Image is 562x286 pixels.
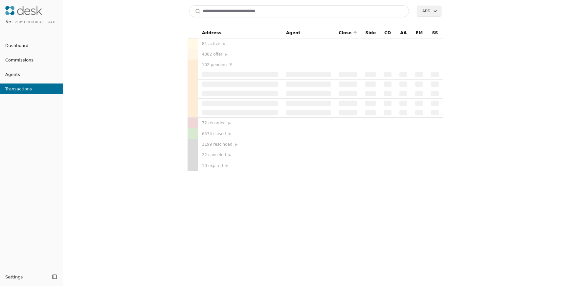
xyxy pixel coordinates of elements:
span: Close [339,29,351,36]
div: 10 expired [202,162,278,169]
span: SS [432,29,438,36]
div: 81 active [202,40,278,47]
span: ▶ [226,163,228,169]
span: ▶ [229,152,231,158]
span: AA [400,29,407,36]
span: Side [365,29,376,36]
span: CD [384,29,391,36]
span: ▶ [229,131,231,137]
span: ▼ [229,62,232,68]
span: EM [416,29,423,36]
span: Agent [286,29,301,36]
span: Settings [5,274,23,280]
span: 102 pending [202,61,227,68]
img: Desk [5,6,42,15]
div: 22 canceled [202,152,278,158]
span: ▶ [228,120,231,126]
button: Settings [3,272,50,282]
span: Address [202,29,221,36]
div: 72 recorded [202,120,278,126]
span: ▶ [223,41,225,47]
span: ▶ [235,142,238,148]
button: Add [417,6,441,17]
div: 4882 offer [202,51,278,58]
div: 6574 closed [202,130,278,137]
span: for [5,19,11,24]
span: Every Door Real Estate [12,20,56,24]
span: ▶ [225,52,228,58]
div: 1199 rescinded [202,141,278,148]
